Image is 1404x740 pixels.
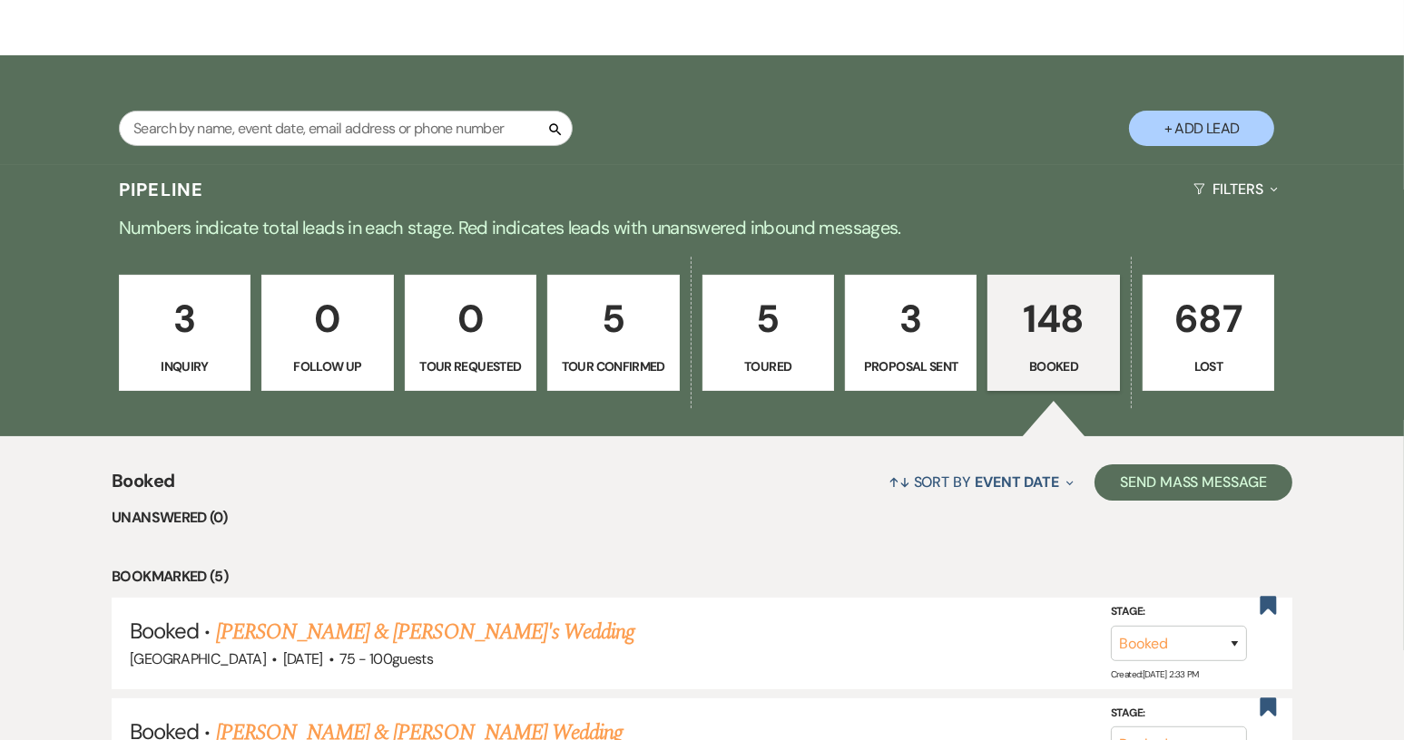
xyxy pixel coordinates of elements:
[119,275,250,391] a: 3Inquiry
[1095,464,1292,501] button: Send Mass Message
[1111,602,1247,622] label: Stage:
[112,506,1292,530] li: Unanswered (0)
[857,356,965,376] p: Proposal Sent
[49,213,1356,242] p: Numbers indicate total leads in each stage. Red indicates leads with unanswered inbound messages.
[547,275,679,391] a: 5Tour Confirmed
[1143,275,1274,391] a: 687Lost
[1129,111,1274,146] button: + Add Lead
[1111,668,1199,680] span: Created: [DATE] 2:33 PM
[130,649,266,668] span: [GEOGRAPHIC_DATA]
[559,288,667,349] p: 5
[112,565,1292,589] li: Bookmarked (5)
[417,288,525,349] p: 0
[119,111,573,146] input: Search by name, event date, email address or phone number
[975,472,1059,492] span: Event Date
[987,275,1119,391] a: 148Booked
[130,617,199,645] span: Booked
[714,356,822,376] p: Toured
[1111,704,1247,724] label: Stage:
[845,275,977,391] a: 3Proposal Sent
[131,288,239,349] p: 3
[261,275,393,391] a: 0Follow Up
[857,288,965,349] p: 3
[1154,288,1262,349] p: 687
[702,275,834,391] a: 5Toured
[889,472,910,492] span: ↑↓
[339,649,433,668] span: 75 - 100 guests
[1154,356,1262,376] p: Lost
[417,356,525,376] p: Tour Requested
[559,356,667,376] p: Tour Confirmed
[283,649,323,668] span: [DATE]
[881,458,1081,506] button: Sort By Event Date
[119,177,204,202] h3: Pipeline
[131,356,239,376] p: Inquiry
[714,288,822,349] p: 5
[112,467,174,506] span: Booked
[216,616,635,648] a: [PERSON_NAME] & [PERSON_NAME]'s Wedding
[273,288,381,349] p: 0
[999,356,1107,376] p: Booked
[405,275,536,391] a: 0Tour Requested
[1186,165,1285,213] button: Filters
[273,356,381,376] p: Follow Up
[999,288,1107,349] p: 148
